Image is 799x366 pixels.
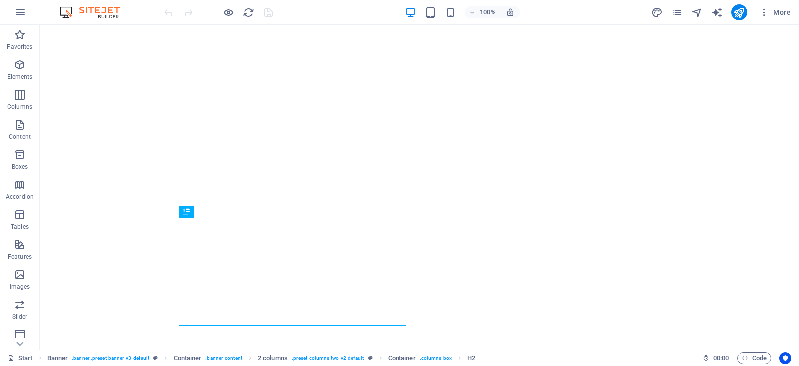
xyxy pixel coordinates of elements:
button: text_generator [711,6,723,18]
span: Click to select. Double-click to edit [467,352,475,364]
button: pages [671,6,683,18]
a: Click to cancel selection. Double-click to open Pages [8,352,33,364]
button: Click here to leave preview mode and continue editing [222,6,234,18]
p: Boxes [12,163,28,171]
p: Columns [7,103,32,111]
h6: 100% [480,6,496,18]
i: Reload page [243,7,254,18]
span: . columns-box [420,352,452,364]
p: Content [9,133,31,141]
span: More [759,7,791,17]
button: 100% [465,6,500,18]
i: This element is a customizable preset [153,355,158,361]
p: Slider [12,313,28,321]
button: design [651,6,663,18]
span: Click to select. Double-click to edit [174,352,202,364]
p: Elements [7,73,33,81]
i: Navigator [691,7,703,18]
button: More [755,4,795,20]
i: Design (Ctrl+Alt+Y) [651,7,663,18]
p: Favorites [7,43,32,51]
span: . banner-content [205,352,242,364]
button: publish [731,4,747,20]
span: Click to select. Double-click to edit [388,352,416,364]
button: Code [737,352,771,364]
i: This element is a customizable preset [368,355,373,361]
span: Code [742,352,767,364]
h6: Session time [703,352,729,364]
span: : [720,354,722,362]
i: AI Writer [711,7,723,18]
button: navigator [691,6,703,18]
span: Click to select. Double-click to edit [258,352,288,364]
p: Images [10,283,30,291]
button: Usercentrics [779,352,791,364]
button: reload [242,6,254,18]
span: . preset-columns-two-v2-default [292,352,364,364]
p: Features [8,253,32,261]
i: On resize automatically adjust zoom level to fit chosen device. [506,8,515,17]
img: Editor Logo [57,6,132,18]
i: Publish [733,7,745,18]
span: . banner .preset-banner-v3-default [72,352,149,364]
p: Tables [11,223,29,231]
span: 00 00 [713,352,729,364]
nav: breadcrumb [47,352,476,364]
i: Pages (Ctrl+Alt+S) [671,7,683,18]
span: Click to select. Double-click to edit [47,352,68,364]
p: Accordion [6,193,34,201]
